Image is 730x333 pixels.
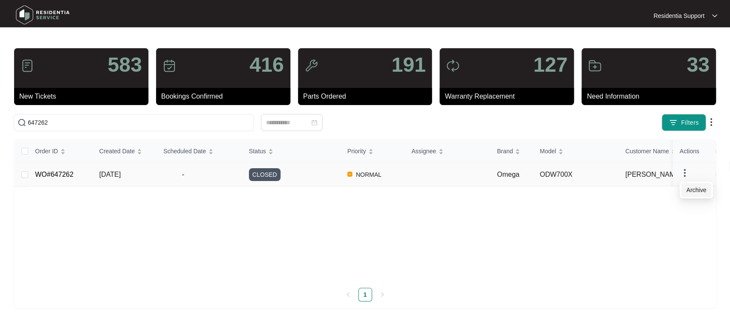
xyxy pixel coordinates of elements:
[673,140,715,163] th: Actions
[13,2,73,28] img: residentia service logo
[108,55,142,75] p: 583
[587,91,716,102] p: Need Information
[687,55,709,75] p: 33
[21,59,34,73] img: icon
[242,140,340,163] th: Status
[92,140,157,163] th: Created Date
[163,59,176,73] img: icon
[669,118,677,127] img: filter icon
[347,146,366,156] span: Priority
[618,140,704,163] th: Customer Name
[497,171,519,178] span: Omega
[19,91,148,102] p: New Tickets
[163,169,203,180] span: -
[497,146,513,156] span: Brand
[446,59,460,73] img: icon
[375,288,389,301] button: right
[380,292,385,297] span: right
[35,146,58,156] span: Order ID
[341,288,355,301] li: Previous Page
[405,140,490,163] th: Assignee
[303,91,432,102] p: Parts Ordered
[625,146,669,156] span: Customer Name
[533,55,567,75] p: 127
[625,169,682,180] span: [PERSON_NAME]
[352,169,385,180] span: NORMAL
[358,288,372,301] li: 1
[304,59,318,73] img: icon
[588,59,602,73] img: icon
[540,146,556,156] span: Model
[533,163,618,187] td: ODW700X
[712,14,717,18] img: dropdown arrow
[686,185,706,195] span: Archive
[99,171,121,178] span: [DATE]
[249,168,281,181] span: CLOSED
[359,288,372,301] a: 1
[411,146,436,156] span: Assignee
[375,288,389,301] li: Next Page
[250,55,284,75] p: 416
[157,140,242,163] th: Scheduled Date
[35,171,74,178] a: WO#647262
[99,146,135,156] span: Created Date
[341,288,355,301] button: left
[680,168,690,178] img: dropdown arrow
[391,55,426,75] p: 191
[445,91,574,102] p: Warranty Replacement
[346,292,351,297] span: left
[28,140,92,163] th: Order ID
[28,118,250,127] input: Search by Order Id, Assignee Name, Customer Name, Brand and Model
[662,114,706,131] button: filter iconFilters
[161,91,290,102] p: Bookings Confirmed
[533,140,618,163] th: Model
[490,140,533,163] th: Brand
[340,140,405,163] th: Priority
[18,118,26,127] img: search-icon
[163,146,206,156] span: Scheduled Date
[706,117,716,127] img: dropdown arrow
[653,12,704,20] p: Residentia Support
[681,118,699,127] span: Filters
[347,172,352,177] img: Vercel Logo
[249,146,266,156] span: Status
